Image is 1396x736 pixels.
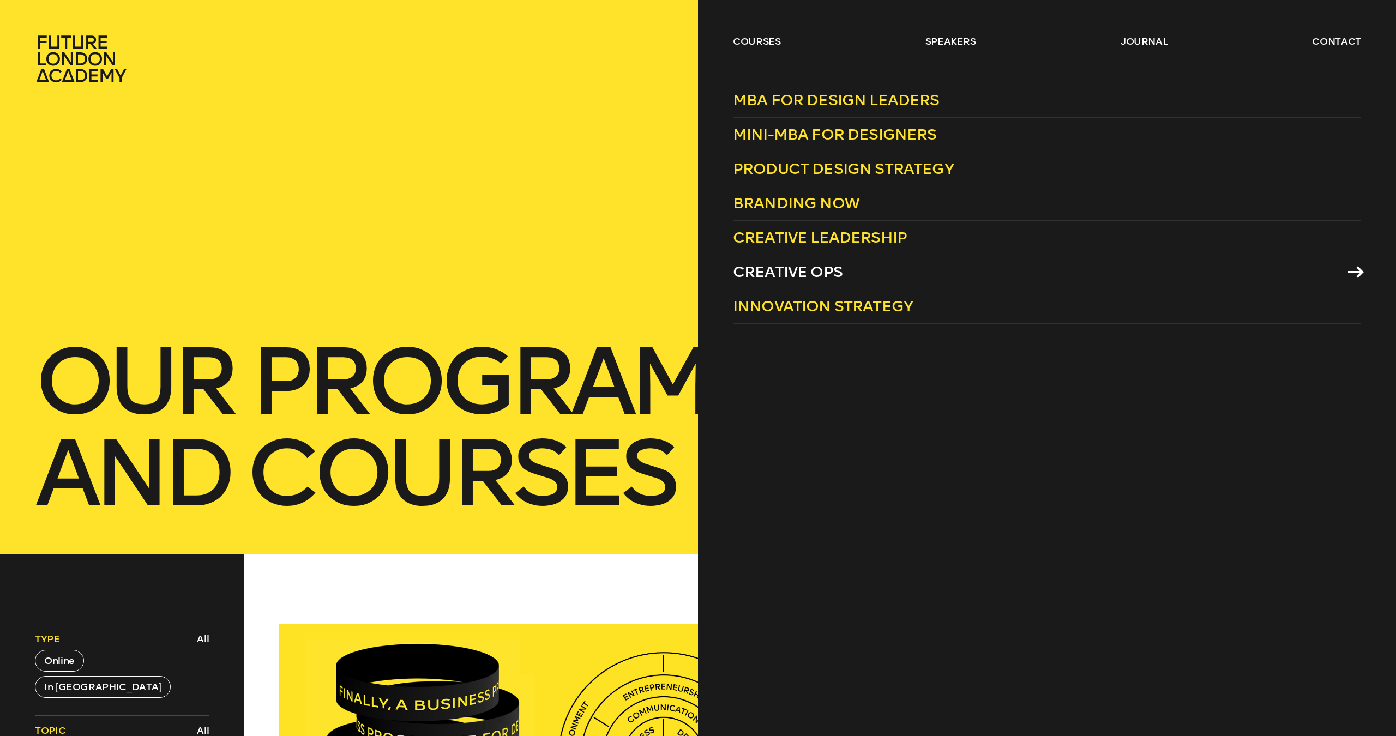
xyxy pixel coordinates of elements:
span: Product Design Strategy [733,160,954,178]
span: MBA for Design Leaders [733,91,940,109]
a: Mini-MBA for Designers [733,118,1361,152]
a: Creative Ops [733,255,1361,289]
a: courses [733,35,781,48]
a: contact [1312,35,1361,48]
a: Creative Leadership [733,221,1361,255]
span: Creative Leadership [733,228,907,246]
a: MBA for Design Leaders [733,83,1361,118]
a: Product Design Strategy [733,152,1361,186]
a: speakers [925,35,976,48]
a: Innovation Strategy [733,289,1361,324]
span: Branding Now [733,194,859,212]
span: Innovation Strategy [733,297,913,315]
a: Branding Now [733,186,1361,221]
span: Mini-MBA for Designers [733,125,937,143]
a: journal [1121,35,1168,48]
span: Creative Ops [733,263,843,281]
